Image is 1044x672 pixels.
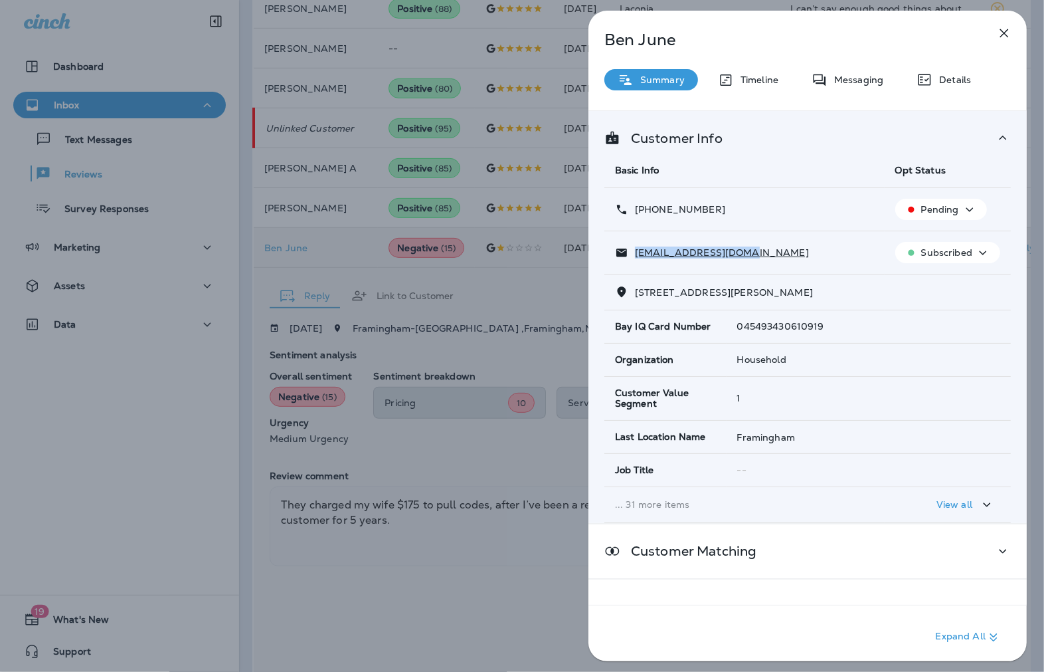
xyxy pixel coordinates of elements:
[737,431,795,443] span: Framingham
[932,74,971,85] p: Details
[734,74,778,85] p: Timeline
[615,321,711,332] span: Bay IQ Card Number
[737,320,824,332] span: 045493430610919
[628,247,809,258] p: [EMAIL_ADDRESS][DOMAIN_NAME]
[615,465,653,476] span: Job Title
[615,431,706,443] span: Last Location Name
[620,546,756,556] p: Customer Matching
[737,354,786,366] span: Household
[737,392,741,404] span: 1
[921,204,959,215] p: Pending
[931,493,1000,517] button: View all
[921,247,972,258] p: Subscribed
[895,242,1000,263] button: Subscribed
[604,31,967,49] p: Ben June
[930,625,1007,649] button: Expand All
[895,164,946,176] span: Opt Status
[615,354,674,366] span: Organization
[635,286,813,298] span: [STREET_ADDRESS][PERSON_NAME]
[895,199,987,220] button: Pending
[628,204,725,215] p: [PHONE_NUMBER]
[620,133,723,144] p: Customer Info
[615,499,874,510] p: ... 31 more items
[827,74,883,85] p: Messaging
[737,464,746,476] span: --
[634,74,685,85] p: Summary
[968,598,995,625] button: Add to Static Segment
[615,164,659,176] span: Basic Info
[936,499,972,510] p: View all
[615,388,716,410] span: Customer Value Segment
[936,629,1001,645] p: Expand All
